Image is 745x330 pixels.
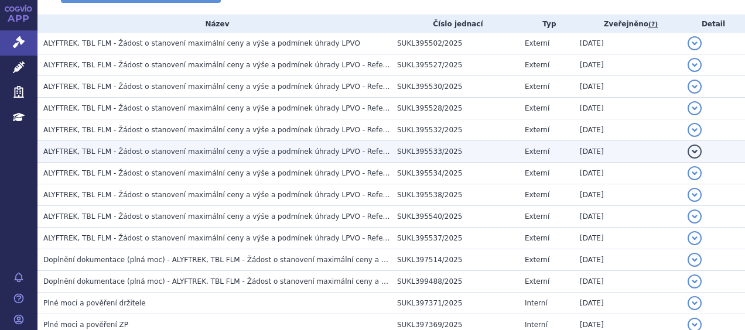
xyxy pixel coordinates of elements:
span: ALYFTREK, TBL FLM - Žádost o stanovení maximální ceny a výše a podmínek úhrady LPVO - Reference 7 [43,191,409,199]
span: Externí [525,256,549,264]
span: Externí [525,191,549,199]
span: ALYFTREK, TBL FLM - Žádost o stanovení maximální ceny a výše a podmínek úhrady LPVO - Reference 6 [43,169,409,177]
span: Externí [525,234,549,242]
button: detail [688,123,702,137]
button: detail [688,36,702,50]
span: ALYFTREK, TBL FLM - Žádost o stanovení maximální ceny a výše a podmínek úhrady LPVO - Reference 8 [43,212,409,221]
span: Doplnění dokumentace (plná moc) - ALYFTREK, TBL FLM - Žádost o stanovení maximální ceny a výše a ... [43,277,488,286]
td: SUKL395538/2025 [391,184,519,206]
span: ALYFTREK, TBL FLM - Žádost o stanovení maximální ceny a výše a podmínek úhrady LPVO - Reference 4 [43,126,409,134]
td: SUKL395537/2025 [391,228,519,249]
span: Externí [525,104,549,112]
td: SUKL395502/2025 [391,33,519,54]
td: [DATE] [574,163,682,184]
button: detail [688,188,702,202]
td: SUKL395527/2025 [391,54,519,76]
td: SUKL395533/2025 [391,141,519,163]
td: [DATE] [574,249,682,271]
span: ALYFTREK, TBL FLM - Žádost o stanovení maximální ceny a výše a podmínek úhrady LPVO - Reference 3 [43,104,409,112]
span: Externí [525,212,549,221]
td: [DATE] [574,293,682,314]
button: detail [688,209,702,224]
span: Externí [525,147,549,156]
td: SUKL399488/2025 [391,271,519,293]
td: [DATE] [574,119,682,141]
th: Detail [682,15,745,33]
td: [DATE] [574,98,682,119]
td: [DATE] [574,206,682,228]
button: detail [688,166,702,180]
td: [DATE] [574,76,682,98]
button: detail [688,145,702,159]
td: SUKL395540/2025 [391,206,519,228]
span: Doplnění dokumentace (plná moc) - ALYFTREK, TBL FLM - Žádost o stanovení maximální ceny a výše a ... [43,256,488,264]
button: detail [688,80,702,94]
button: detail [688,274,702,288]
button: detail [688,101,702,115]
td: [DATE] [574,141,682,163]
button: detail [688,296,702,310]
td: [DATE] [574,33,682,54]
td: [DATE] [574,184,682,206]
th: Typ [519,15,574,33]
td: SUKL395530/2025 [391,76,519,98]
abbr: (?) [648,20,658,29]
span: Plné moci a pověření ZP [43,321,128,329]
td: SUKL397514/2025 [391,249,519,271]
td: [DATE] [574,271,682,293]
span: Externí [525,169,549,177]
span: Externí [525,61,549,69]
span: ALYFTREK, TBL FLM - Žádost o stanovení maximální ceny a výše a podmínek úhrady LPVO - Reference 5 [43,147,409,156]
th: Zveřejněno [574,15,682,33]
button: detail [688,231,702,245]
td: SUKL395534/2025 [391,163,519,184]
span: ALYFTREK, TBL FLM - Žádost o stanovení maximální ceny a výše a podmínek úhrady LPVO - Reference 9 [43,234,409,242]
button: detail [688,58,702,72]
td: [DATE] [574,228,682,249]
td: SUKL395528/2025 [391,98,519,119]
th: Název [37,15,391,33]
span: Interní [525,299,548,307]
span: Externí [525,39,549,47]
button: detail [688,253,702,267]
span: Interní [525,321,548,329]
th: Číslo jednací [391,15,519,33]
span: ALYFTREK, TBL FLM - Žádost o stanovení maximální ceny a výše a podmínek úhrady LPVO [43,39,360,47]
td: SUKL395532/2025 [391,119,519,141]
span: Externí [525,126,549,134]
td: SUKL397371/2025 [391,293,519,314]
td: [DATE] [574,54,682,76]
span: ALYFTREK, TBL FLM - Žádost o stanovení maximální ceny a výše a podmínek úhrady LPVO - Reference 2 [43,82,409,91]
span: Externí [525,277,549,286]
span: Externí [525,82,549,91]
span: Plné moci a pověření držitele [43,299,146,307]
span: ALYFTREK, TBL FLM - Žádost o stanovení maximální ceny a výše a podmínek úhrady LPVO - Reference 1 [43,61,409,69]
